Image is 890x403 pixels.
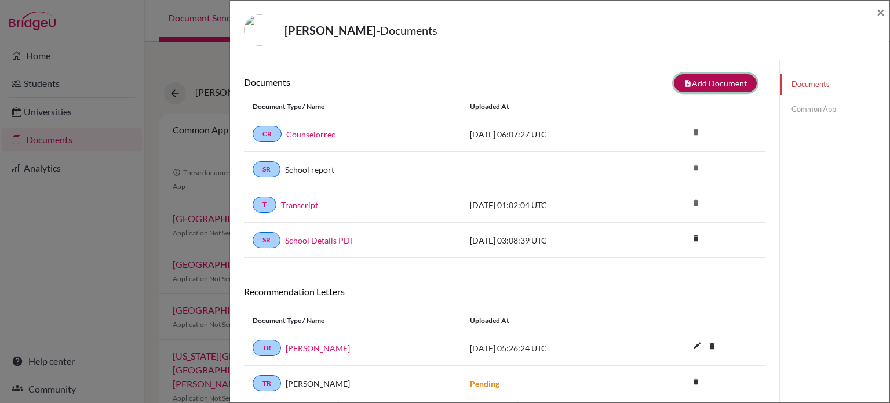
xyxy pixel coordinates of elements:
h6: Recommendation Letters [244,286,765,297]
a: Common App [780,99,889,119]
span: - Documents [376,23,437,37]
a: CR [253,126,282,142]
i: delete [703,337,721,355]
a: School Details PDF [285,234,355,246]
a: T [253,197,276,213]
span: × [877,3,885,20]
strong: Pending [470,379,499,389]
a: Documents [780,74,889,95]
i: delete [687,194,705,212]
div: [DATE] 06:07:27 UTC [461,128,635,140]
i: delete [687,159,705,176]
button: Close [877,5,885,19]
a: Transcript [281,199,318,211]
i: delete [687,230,705,247]
a: TR [253,375,281,391]
div: Document Type / Name [244,101,461,112]
a: SR [253,232,280,248]
a: delete [687,231,705,247]
i: edit [688,336,706,355]
a: SR [253,161,280,177]
strong: [PERSON_NAME] [284,23,376,37]
a: School report [285,164,334,176]
a: delete [687,375,705,390]
button: edit [687,338,707,355]
div: [DATE] 03:08:39 UTC [461,234,635,246]
span: [DATE] 05:26:24 UTC [470,343,547,353]
h6: Documents [244,77,505,88]
div: [DATE] 01:02:04 UTC [461,199,635,211]
div: Document Type / Name [244,315,461,326]
div: Uploaded at [461,101,635,112]
div: Uploaded at [461,315,635,326]
i: delete [687,373,705,390]
a: Counselorrec [286,128,335,140]
button: note_addAdd Document [674,74,757,92]
i: delete [687,124,705,141]
a: [PERSON_NAME] [286,342,350,354]
span: [PERSON_NAME] [286,377,350,390]
i: note_add [684,79,692,88]
a: delete [703,339,721,355]
a: TR [253,340,281,356]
